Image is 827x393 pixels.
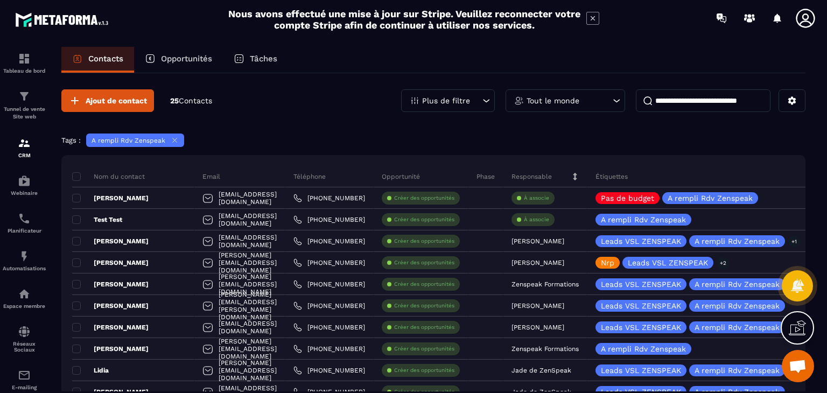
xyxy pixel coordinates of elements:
[3,384,46,390] p: E-mailing
[3,242,46,279] a: automationsautomationsAutomatisations
[18,52,31,65] img: formation
[394,280,454,288] p: Créer des opportunités
[601,259,614,266] p: Nrp
[72,323,149,332] p: [PERSON_NAME]
[228,8,581,31] h2: Nous avons effectué une mise à jour sur Stripe. Veuillez reconnecter votre compte Stripe afin de ...
[72,345,149,353] p: [PERSON_NAME]
[511,345,579,353] p: Zenspeak Formations
[3,228,46,234] p: Planificateur
[511,302,564,310] p: [PERSON_NAME]
[601,367,681,374] p: Leads VSL ZENSPEAK
[476,172,495,181] p: Phase
[695,324,780,331] p: A rempli Rdv Zenspeak
[293,345,365,353] a: [PHONE_NUMBER]
[394,194,454,202] p: Créer des opportunités
[394,324,454,331] p: Créer des opportunités
[601,216,686,223] p: A rempli Rdv Zenspeak
[18,90,31,103] img: formation
[18,137,31,150] img: formation
[15,10,112,30] img: logo
[695,280,780,288] p: A rempli Rdv Zenspeak
[134,47,223,73] a: Opportunités
[61,136,81,144] p: Tags :
[202,172,220,181] p: Email
[788,236,801,247] p: +1
[170,96,212,106] p: 25
[695,367,780,374] p: A rempli Rdv Zenspeak
[18,212,31,225] img: scheduler
[524,216,549,223] p: À associe
[695,302,780,310] p: A rempli Rdv Zenspeak
[695,237,780,245] p: A rempli Rdv Zenspeak
[511,367,571,374] p: Jade de ZenSpeak
[601,280,681,288] p: Leads VSL ZENSPEAK
[72,280,149,289] p: [PERSON_NAME]
[422,97,470,104] p: Plus de filtre
[3,166,46,204] a: automationsautomationsWebinaire
[601,194,654,202] p: Pas de budget
[18,287,31,300] img: automations
[72,172,145,181] p: Nom du contact
[601,345,686,353] p: A rempli Rdv Zenspeak
[61,47,134,73] a: Contacts
[782,350,814,382] div: Ouvrir le chat
[293,258,365,267] a: [PHONE_NUMBER]
[72,366,109,375] p: Lidia
[179,96,212,105] span: Contacts
[223,47,288,73] a: Tâches
[394,345,454,353] p: Créer des opportunités
[3,279,46,317] a: automationsautomationsEspace membre
[511,237,564,245] p: [PERSON_NAME]
[72,194,149,202] p: [PERSON_NAME]
[3,317,46,361] a: social-networksocial-networkRéseaux Sociaux
[3,265,46,271] p: Automatisations
[72,215,122,224] p: Test Test
[18,325,31,338] img: social-network
[293,366,365,375] a: [PHONE_NUMBER]
[293,323,365,332] a: [PHONE_NUMBER]
[72,301,149,310] p: [PERSON_NAME]
[3,341,46,353] p: Réseaux Sociaux
[394,237,454,245] p: Créer des opportunités
[86,95,147,106] span: Ajout de contact
[18,174,31,187] img: automations
[18,369,31,382] img: email
[601,302,681,310] p: Leads VSL ZENSPEAK
[293,215,365,224] a: [PHONE_NUMBER]
[3,44,46,82] a: formationformationTableau de bord
[293,194,365,202] a: [PHONE_NUMBER]
[250,54,277,64] p: Tâches
[3,152,46,158] p: CRM
[3,106,46,121] p: Tunnel de vente Site web
[3,82,46,129] a: formationformationTunnel de vente Site web
[293,280,365,289] a: [PHONE_NUMBER]
[394,367,454,374] p: Créer des opportunités
[595,172,628,181] p: Étiquettes
[3,129,46,166] a: formationformationCRM
[18,250,31,263] img: automations
[511,259,564,266] p: [PERSON_NAME]
[511,172,552,181] p: Responsable
[92,137,165,144] p: A rempli Rdv Zenspeak
[394,216,454,223] p: Créer des opportunités
[511,324,564,331] p: [PERSON_NAME]
[3,190,46,196] p: Webinaire
[382,172,420,181] p: Opportunité
[293,237,365,245] a: [PHONE_NUMBER]
[293,172,326,181] p: Téléphone
[601,237,681,245] p: Leads VSL ZENSPEAK
[3,204,46,242] a: schedulerschedulerPlanificateur
[293,301,365,310] a: [PHONE_NUMBER]
[61,89,154,112] button: Ajout de contact
[668,194,753,202] p: A rempli Rdv Zenspeak
[511,280,579,288] p: Zenspeak Formations
[3,68,46,74] p: Tableau de bord
[394,302,454,310] p: Créer des opportunités
[601,324,681,331] p: Leads VSL ZENSPEAK
[394,259,454,266] p: Créer des opportunités
[161,54,212,64] p: Opportunités
[72,258,149,267] p: [PERSON_NAME]
[3,303,46,309] p: Espace membre
[628,259,708,266] p: Leads VSL ZENSPEAK
[524,194,549,202] p: À associe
